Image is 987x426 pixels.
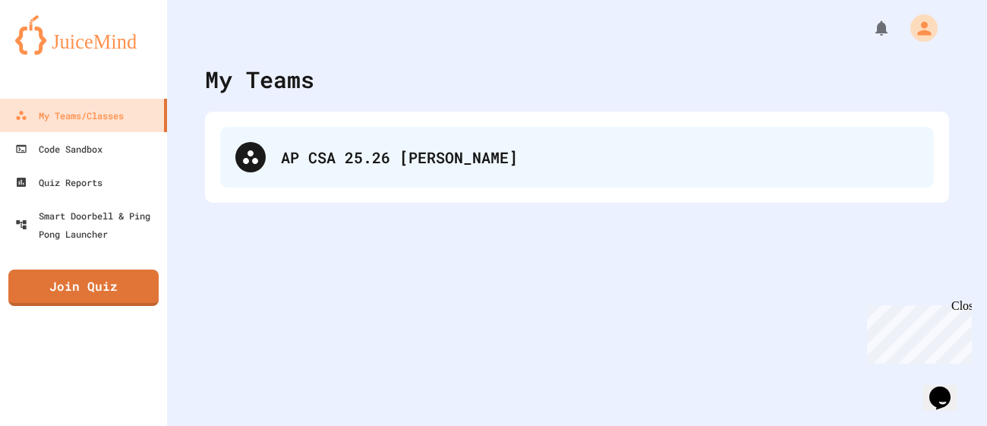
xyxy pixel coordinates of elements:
[844,15,894,41] div: My Notifications
[923,365,972,411] iframe: chat widget
[15,207,161,243] div: Smart Doorbell & Ping Pong Launcher
[15,106,124,125] div: My Teams/Classes
[861,299,972,364] iframe: chat widget
[6,6,105,96] div: Chat with us now!Close
[894,11,941,46] div: My Account
[220,127,934,188] div: AP CSA 25.26 [PERSON_NAME]
[15,15,152,55] img: logo-orange.svg
[15,173,102,191] div: Quiz Reports
[281,146,919,169] div: AP CSA 25.26 [PERSON_NAME]
[8,270,159,306] a: Join Quiz
[205,62,314,96] div: My Teams
[15,140,102,158] div: Code Sandbox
